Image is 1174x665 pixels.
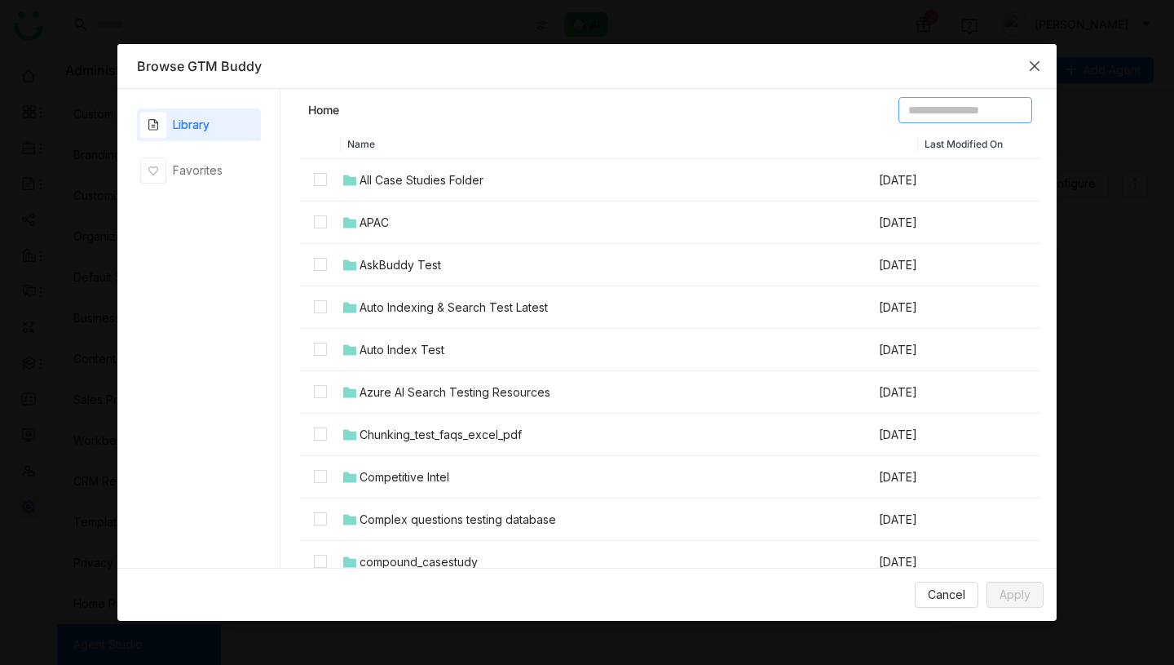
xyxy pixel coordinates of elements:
[918,130,1040,159] th: Last Modified On
[877,456,1000,499] td: [DATE]
[360,383,550,401] div: Azure AI Search Testing Resources
[360,468,449,486] div: Competitive Intel
[173,116,210,134] div: Library
[877,244,1000,286] td: [DATE]
[877,499,1000,541] td: [DATE]
[341,130,918,159] th: Name
[137,57,1037,75] div: Browse GTM Buddy
[360,214,389,232] div: APAC
[877,541,1000,583] td: [DATE]
[360,553,478,571] div: compound_casestudy
[877,202,1000,244] td: [DATE]
[360,511,556,529] div: Complex questions testing database
[360,299,548,317] div: Auto Indexing & Search Test Latest
[915,582,978,608] button: Cancel
[877,329,1000,371] td: [DATE]
[308,102,339,118] a: Home
[173,162,223,180] div: Favorites
[1013,44,1057,88] button: Close
[360,256,441,274] div: AskBuddy Test
[360,171,483,189] div: All Case Studies Folder
[877,159,1000,202] td: [DATE]
[986,582,1044,608] button: Apply
[877,414,1000,456] td: [DATE]
[360,341,444,359] div: Auto Index Test
[928,586,965,604] span: Cancel
[877,371,1000,414] td: [DATE]
[360,426,522,444] div: Chunking_test_faqs_excel_pdf
[877,286,1000,329] td: [DATE]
